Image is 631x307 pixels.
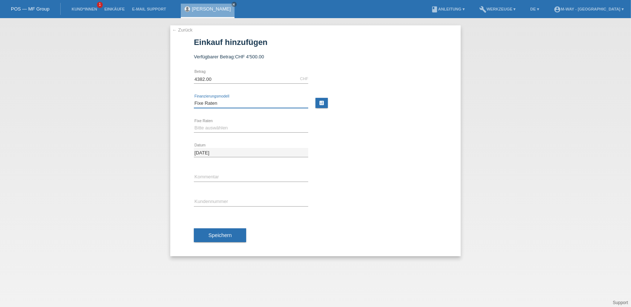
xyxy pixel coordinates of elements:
[431,6,438,13] i: book
[315,98,328,108] a: calculate
[68,7,101,11] a: Kund*innen
[192,6,231,12] a: [PERSON_NAME]
[319,100,325,106] i: calculate
[194,38,437,47] h1: Einkauf hinzufügen
[300,76,308,81] div: CHF
[476,7,520,11] a: buildWerkzeuge ▾
[527,7,543,11] a: DE ▾
[194,54,437,59] div: Verfügbarer Betrag:
[427,7,468,11] a: bookAnleitung ▾
[232,3,236,6] i: close
[235,54,264,59] span: CHF 4'500.00
[613,300,628,305] a: Support
[194,228,246,242] button: Speichern
[208,232,232,238] span: Speichern
[232,2,237,7] a: close
[479,6,487,13] i: build
[550,7,627,11] a: account_circlem-way - [GEOGRAPHIC_DATA] ▾
[101,7,128,11] a: Einkäufe
[172,27,192,33] a: ← Zurück
[11,6,49,12] a: POS — MF Group
[129,7,170,11] a: E-Mail Support
[97,2,103,8] span: 1
[554,6,561,13] i: account_circle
